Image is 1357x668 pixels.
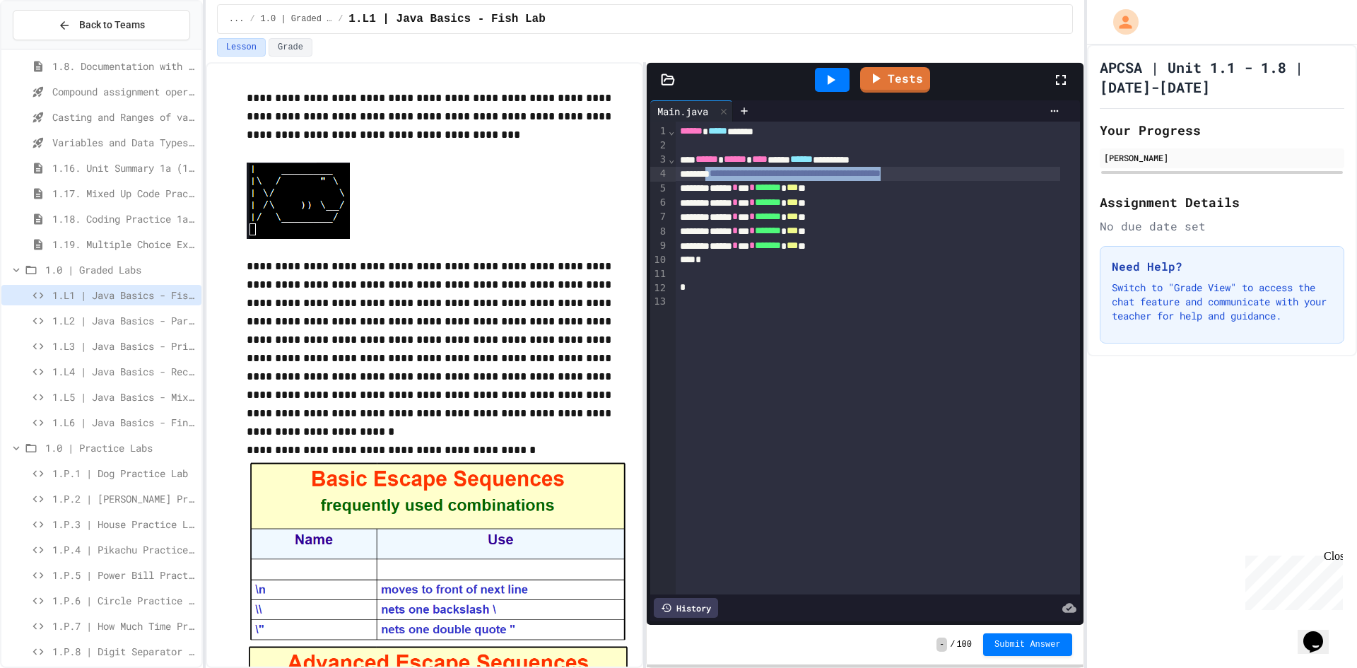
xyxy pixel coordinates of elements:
h3: Need Help? [1112,258,1332,275]
a: Tests [860,67,930,93]
span: 1.0 | Graded Labs [45,262,196,277]
span: 1.L4 | Java Basics - Rectangle Lab [52,364,196,379]
span: 1.8. Documentation with Comments and Preconditions [52,59,196,74]
span: 1.P.2 | [PERSON_NAME] Practice Lab [52,491,196,506]
span: Back to Teams [79,18,145,33]
span: 1.18. Coding Practice 1a (1.1-1.6) [52,211,196,226]
h2: Your Progress [1100,120,1344,140]
span: 1.L3 | Java Basics - Printing Code Lab [52,339,196,353]
span: 1.L1 | Java Basics - Fish Lab [348,11,545,28]
div: Main.java [650,104,715,119]
span: 1.L1 | Java Basics - Fish Lab [52,288,196,303]
div: No due date set [1100,218,1344,235]
span: 1.L5 | Java Basics - Mixed Number Lab [52,389,196,404]
div: 5 [650,182,668,196]
span: 1.P.3 | House Practice Lab [52,517,196,532]
h2: Assignment Details [1100,192,1344,212]
span: / [249,13,254,25]
span: Variables and Data Types - Quiz [52,135,196,150]
span: 1.P.8 | Digit Separator Practice Lab [52,644,196,659]
h1: APCSA | Unit 1.1 - 1.8 | [DATE]-[DATE] [1100,57,1344,97]
button: Grade [269,38,312,57]
span: 1.P.1 | Dog Practice Lab [52,466,196,481]
span: / [338,13,343,25]
iframe: chat widget [1240,550,1343,610]
div: 11 [650,267,668,281]
span: Casting and Ranges of variables - Quiz [52,110,196,124]
span: Fold line [668,125,675,136]
span: 1.P.7 | How Much Time Practice Lab [52,619,196,633]
div: 13 [650,295,668,309]
span: - [936,638,947,652]
iframe: chat widget [1298,611,1343,654]
div: 4 [650,167,668,181]
div: Chat with us now!Close [6,6,98,90]
div: 12 [650,281,668,295]
span: ... [229,13,245,25]
p: Switch to "Grade View" to access the chat feature and communicate with your teacher for help and ... [1112,281,1332,323]
div: 3 [650,153,668,167]
div: Main.java [650,100,733,122]
div: 7 [650,210,668,224]
span: 1.0 | Graded Labs [261,13,333,25]
span: 1.19. Multiple Choice Exercises for Unit 1a (1.1-1.6) [52,237,196,252]
span: Compound assignment operators - Quiz [52,84,196,99]
span: 1.P.6 | Circle Practice Lab [52,593,196,608]
button: Submit Answer [983,633,1072,656]
div: My Account [1098,6,1142,38]
span: 1.P.5 | Power Bill Practice Lab [52,568,196,582]
div: 2 [650,139,668,153]
div: 1 [650,124,668,139]
span: 1.L2 | Java Basics - Paragraphs Lab [52,313,196,328]
span: 1.16. Unit Summary 1a (1.1-1.6) [52,160,196,175]
span: 1.17. Mixed Up Code Practice 1.1-1.6 [52,186,196,201]
span: 1.0 | Practice Labs [45,440,196,455]
span: 1.L6 | Java Basics - Final Calculator Lab [52,415,196,430]
div: 6 [650,196,668,210]
span: Fold line [668,153,675,165]
div: 8 [650,225,668,239]
span: Submit Answer [994,639,1061,650]
button: Lesson [217,38,266,57]
span: 1.P.4 | Pikachu Practice Lab [52,542,196,557]
span: 100 [956,639,972,650]
div: History [654,598,718,618]
div: 9 [650,239,668,253]
button: Back to Teams [13,10,190,40]
div: 10 [650,253,668,267]
span: / [950,639,955,650]
div: [PERSON_NAME] [1104,151,1340,164]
